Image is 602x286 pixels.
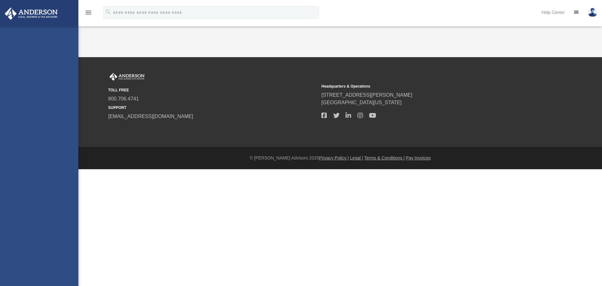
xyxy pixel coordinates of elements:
small: SUPPORT [108,105,317,111]
a: Privacy Policy | [319,155,349,160]
small: TOLL FREE [108,87,317,93]
img: Anderson Advisors Platinum Portal [3,8,60,20]
a: Pay Invoices [406,155,430,160]
a: [GEOGRAPHIC_DATA][US_STATE] [321,100,402,105]
i: menu [85,9,92,16]
a: Legal | [350,155,363,160]
small: Headquarters & Operations [321,84,530,89]
a: [EMAIL_ADDRESS][DOMAIN_NAME] [108,114,193,119]
i: search [105,8,112,15]
a: 800.706.4741 [108,96,139,101]
a: [STREET_ADDRESS][PERSON_NAME] [321,92,412,98]
img: User Pic [588,8,597,17]
div: © [PERSON_NAME] Advisors 2025 [78,155,602,161]
a: menu [85,12,92,16]
a: Terms & Conditions | [364,155,405,160]
img: Anderson Advisors Platinum Portal [108,73,146,81]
